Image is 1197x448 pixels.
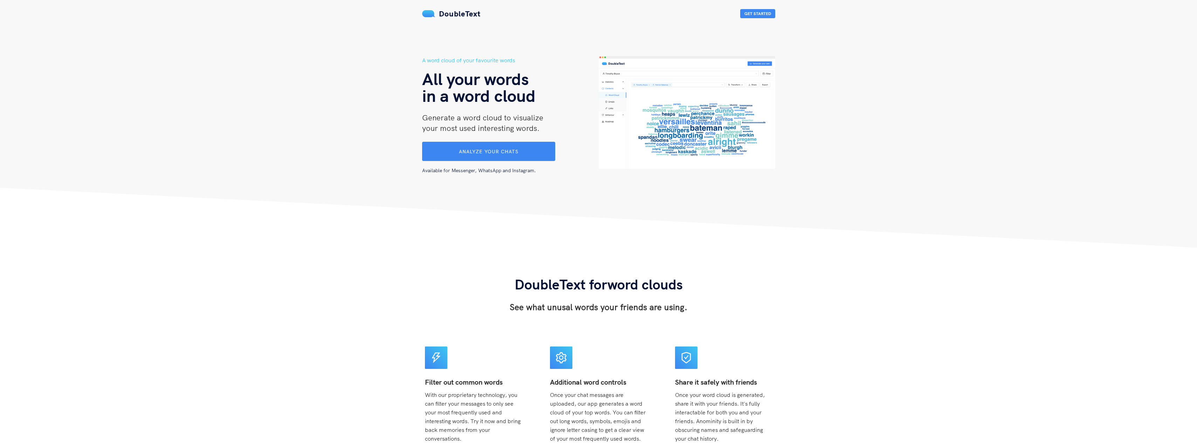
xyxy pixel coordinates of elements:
span: thunderbolt [431,352,442,363]
a: Analyze your chats [422,148,555,155]
span: With our proprietary technology, you can filter your messages to only see your most frequently us... [425,391,521,442]
b: Additional word controls [550,378,626,386]
button: Analyze your chats [422,142,555,161]
span: All your words [422,68,529,89]
h3: See what unusal words your friends are using. [510,301,687,313]
span: Generate a word cloud to visualize [422,113,543,122]
span: DoubleText for word clouds [515,275,683,293]
span: setting [556,352,567,363]
span: Once your chat messages are uploaded, our app generates a word cloud of your top words. You can f... [550,391,646,442]
div: Available for Messenger, WhatsApp and Instagram. [422,161,585,174]
span: Analyze your chats [459,148,518,155]
a: DoubleText [422,9,481,19]
img: hero [599,56,775,219]
span: your most used interesting words. [422,123,539,133]
span: safety-certificate [681,352,692,363]
button: Get Started [740,9,775,18]
img: mS3x8y1f88AAAAABJRU5ErkJggg== [422,10,435,17]
span: Once your word cloud is generated, share it with your friends. It's fully interactable for both y... [675,391,765,442]
span: DoubleText [439,9,481,19]
b: Filter out common words [425,378,503,386]
h5: A word cloud of your favourite words [422,56,599,65]
span: in a word cloud [422,85,536,106]
b: Share it safely with friends [675,378,757,386]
